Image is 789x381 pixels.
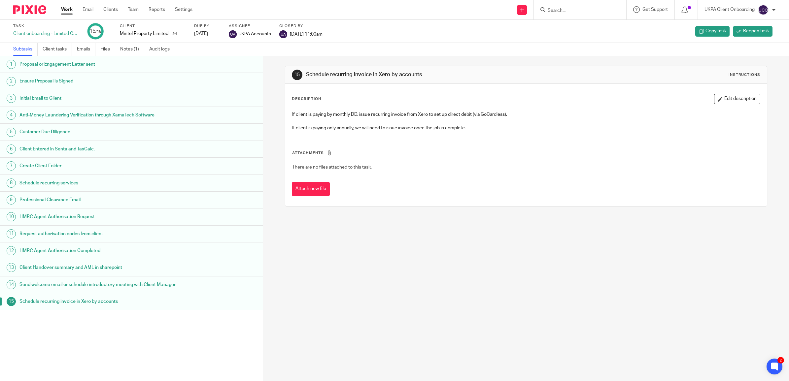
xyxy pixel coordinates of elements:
[194,30,221,37] div: [DATE]
[695,26,730,37] a: Copy task
[292,96,321,102] p: Description
[705,28,726,34] span: Copy task
[61,6,73,13] a: Work
[19,263,177,272] h1: Client Handover summary and AML in sharepoint
[19,76,177,86] h1: Ensure Proposal is Signed
[77,43,95,56] a: Emails
[19,110,177,120] h1: Anti-Money Laundering Verification through XamaTech Software
[642,7,668,12] span: Get Support
[292,165,372,170] span: There are no files attached to this task.
[547,8,606,14] input: Search
[89,27,101,35] div: 15
[19,229,177,239] h1: Request authorisation codes from client
[7,128,16,137] div: 5
[7,195,16,205] div: 9
[100,43,115,56] a: Files
[19,280,177,290] h1: Send welcome email or schedule introductory meeting with Client Manager
[238,31,271,37] span: UKPA Accounts
[292,151,324,155] span: Attachments
[7,111,16,120] div: 4
[19,93,177,103] h1: Initial Email to Client
[83,6,93,13] a: Email
[19,195,177,205] h1: Professional Clearance Email
[13,30,79,37] div: Client onboarding - Limited Company
[733,26,772,37] a: Reopen task
[7,280,16,289] div: 14
[758,5,769,15] img: svg%3E
[128,6,139,13] a: Team
[19,161,177,171] h1: Create Client Folder
[7,178,16,188] div: 8
[95,30,101,33] small: /15
[229,23,271,29] label: Assignee
[19,246,177,256] h1: HMRC Agent Authorisation Completed
[279,30,287,38] img: svg%3E
[292,125,760,131] p: If client is paying only annually, we will need to issue invoice once the job is complete.
[279,23,323,29] label: Closed by
[306,71,540,78] h1: Schedule recurring invoice in Xero by accounts
[7,161,16,171] div: 7
[292,182,330,197] button: Attach new file
[19,144,177,154] h1: Client Entered in Senta and TaxCalc.
[7,77,16,86] div: 2
[729,72,760,78] div: Instructions
[290,32,323,36] span: [DATE] 11:00am
[7,263,16,272] div: 13
[13,43,38,56] a: Subtasks
[7,60,16,69] div: 1
[743,28,769,34] span: Reopen task
[7,297,16,306] div: 15
[19,297,177,306] h1: Schedule recurring invoice in Xero by accounts
[175,6,192,13] a: Settings
[7,94,16,103] div: 3
[120,43,144,56] a: Notes (1)
[777,357,784,364] div: 2
[292,111,760,118] p: If client is paying by monthly DD, issue recurring invoice from Xero to set up direct debit (via ...
[7,229,16,238] div: 11
[19,127,177,137] h1: Customer Due Diligence
[13,5,46,14] img: Pixie
[120,23,186,29] label: Client
[714,94,760,104] button: Edit description
[19,212,177,222] h1: HMRC Agent Authorisation Request
[19,178,177,188] h1: Schedule recurring services
[19,59,177,69] h1: Proposal or Engagement Letter sent
[103,6,118,13] a: Clients
[149,43,175,56] a: Audit logs
[229,30,237,38] img: svg%3E
[7,144,16,154] div: 6
[149,6,165,13] a: Reports
[7,246,16,255] div: 12
[7,212,16,221] div: 10
[194,23,221,29] label: Due by
[13,23,79,29] label: Task
[704,6,755,13] p: UKPA Client Onboarding
[43,43,72,56] a: Client tasks
[292,70,302,80] div: 15
[120,30,168,37] p: Mintel Property Limited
